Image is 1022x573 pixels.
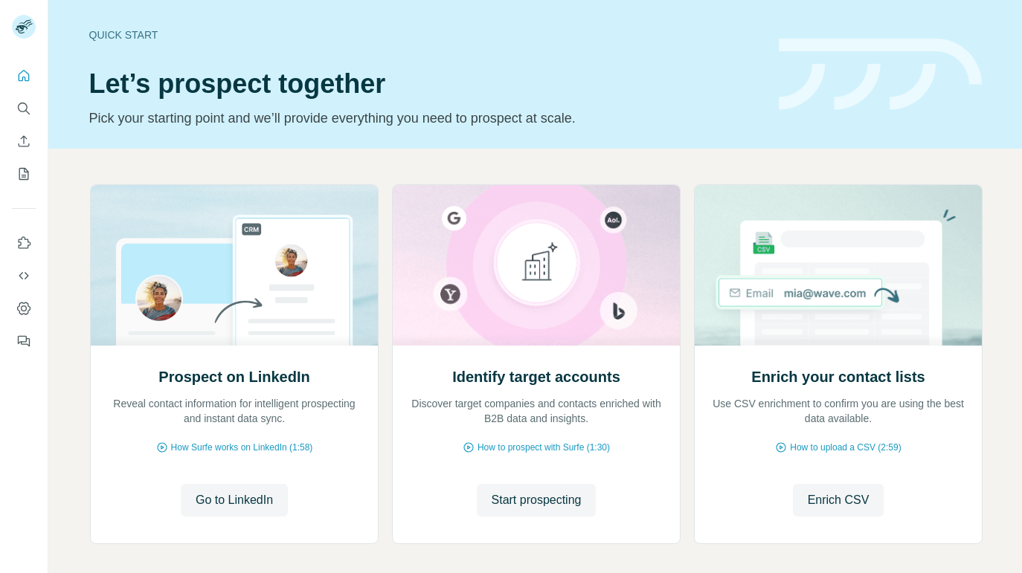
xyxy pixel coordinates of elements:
h2: Prospect on LinkedIn [158,366,309,387]
button: Quick start [12,62,36,89]
span: How to upload a CSV (2:59) [790,441,901,454]
img: banner [779,39,982,111]
span: Enrich CSV [808,491,870,509]
p: Reveal contact information for intelligent prospecting and instant data sync. [106,396,363,426]
button: Start prospecting [477,484,597,517]
button: Use Surfe API [12,262,36,289]
h1: Let’s prospect together [89,69,761,99]
button: Feedback [12,328,36,355]
button: Use Surfe on LinkedIn [12,230,36,256]
button: Enrich CSV [793,484,884,517]
img: Prospect on LinkedIn [90,185,379,346]
h2: Identify target accounts [452,366,620,387]
p: Discover target companies and contacts enriched with B2B data and insights. [408,396,665,426]
button: Search [12,95,36,122]
button: My lists [12,161,36,187]
img: Enrich your contact lists [694,185,983,346]
img: Identify target accounts [392,185,681,346]
span: Start prospecting [492,491,582,509]
p: Pick your starting point and we’ll provide everything you need to prospect at scale. [89,108,761,129]
h2: Enrich your contact lists [751,366,925,387]
button: Dashboard [12,295,36,322]
p: Use CSV enrichment to confirm you are using the best data available. [710,396,967,426]
span: How to prospect with Surfe (1:30) [478,441,610,454]
span: How Surfe works on LinkedIn (1:58) [171,441,313,454]
div: Quick start [89,27,761,42]
button: Enrich CSV [12,128,36,155]
span: Go to LinkedIn [196,491,273,509]
button: Go to LinkedIn [181,484,288,517]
